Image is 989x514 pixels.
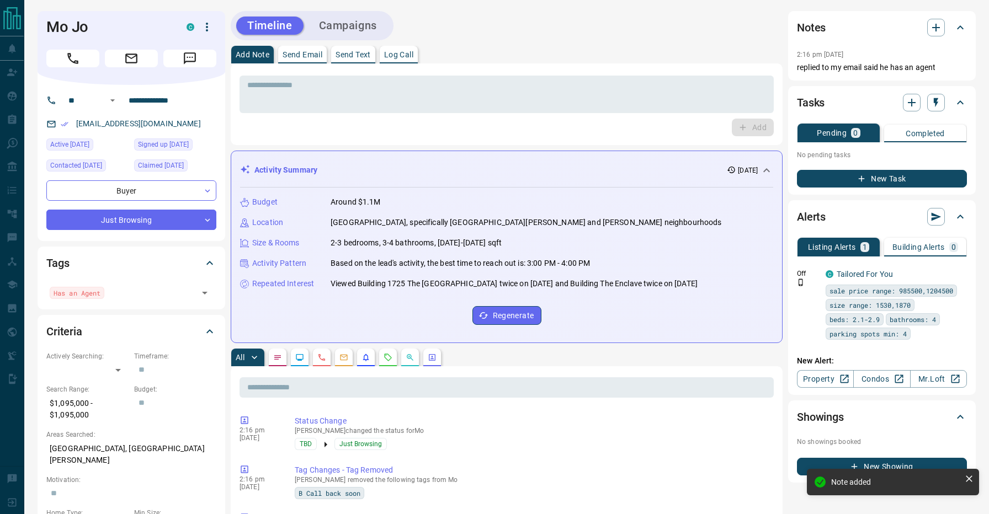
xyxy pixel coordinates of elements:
[406,353,414,362] svg: Opportunities
[428,353,437,362] svg: Agent Actions
[46,394,129,424] p: $1,095,000 - $1,095,000
[240,483,278,491] p: [DATE]
[331,217,721,228] p: [GEOGRAPHIC_DATA], specifically [GEOGRAPHIC_DATA][PERSON_NAME] and [PERSON_NAME] neighbourhoods
[317,353,326,362] svg: Calls
[197,285,212,301] button: Open
[106,94,119,107] button: Open
[46,210,216,230] div: Just Browsing
[61,120,68,128] svg: Email Verified
[163,50,216,67] span: Message
[331,258,590,269] p: Based on the lead's activity, the best time to reach out is: 3:00 PM - 4:00 PM
[797,269,819,279] p: Off
[252,196,278,208] p: Budget
[46,250,216,276] div: Tags
[46,384,129,394] p: Search Range:
[273,353,282,362] svg: Notes
[46,318,216,345] div: Criteria
[138,139,189,150] span: Signed up [DATE]
[817,129,847,137] p: Pending
[906,130,945,137] p: Completed
[240,160,773,180] div: Activity Summary[DATE]
[50,139,89,150] span: Active [DATE]
[236,354,244,361] p: All
[46,323,82,340] h2: Criteria
[46,475,216,485] p: Motivation:
[797,408,844,426] h2: Showings
[826,270,833,278] div: condos.ca
[797,14,967,41] div: Notes
[339,353,348,362] svg: Emails
[50,160,102,171] span: Contacted [DATE]
[46,180,216,201] div: Buyer
[46,254,69,272] h2: Tags
[240,434,278,442] p: [DATE]
[830,299,911,310] span: size range: 1530,1870
[837,270,893,279] a: Tailored For You
[252,217,283,228] p: Location
[853,370,910,388] a: Condos
[797,19,826,36] h2: Notes
[46,159,129,175] div: Thu Oct 09 2025
[853,129,858,137] p: 0
[951,243,956,251] p: 0
[46,18,170,36] h1: Mo Jo
[797,62,967,73] p: replied to my email said he has an agent
[138,160,184,171] span: Claimed [DATE]
[46,138,129,154] div: Thu Oct 09 2025
[299,488,360,499] span: B Call back soon
[295,353,304,362] svg: Lead Browsing Activity
[831,478,960,486] div: Note added
[863,243,867,251] p: 1
[797,94,825,111] h2: Tasks
[240,475,278,483] p: 2:16 pm
[384,51,413,58] p: Log Call
[738,165,758,175] p: [DATE]
[46,50,99,67] span: Call
[331,237,502,249] p: 2-3 bedrooms, 3-4 bathrooms, [DATE]-[DATE] sqft
[910,370,967,388] a: Mr.Loft
[384,353,392,362] svg: Requests
[892,243,945,251] p: Building Alerts
[134,138,216,154] div: Sun Feb 16 2025
[300,438,312,449] span: TBD
[54,287,100,298] span: Has an Agent
[797,147,967,163] p: No pending tasks
[295,415,769,427] p: Status Change
[134,351,216,361] p: Timeframe:
[472,306,541,325] button: Regenerate
[240,426,278,434] p: 2:16 pm
[797,355,967,367] p: New Alert:
[295,427,769,435] p: [PERSON_NAME] changed the status for Mo
[283,51,322,58] p: Send Email
[890,314,936,325] span: bathrooms: 4
[105,50,158,67] span: Email
[797,370,854,388] a: Property
[797,51,844,58] p: 2:16 pm [DATE]
[134,159,216,175] div: Thu Oct 09 2025
[187,23,194,31] div: condos.ca
[797,89,967,116] div: Tasks
[797,404,967,430] div: Showings
[336,51,371,58] p: Send Text
[134,384,216,394] p: Budget:
[797,437,967,447] p: No showings booked
[252,258,306,269] p: Activity Pattern
[252,237,300,249] p: Size & Rooms
[254,164,317,176] p: Activity Summary
[295,464,769,476] p: Tag Changes - Tag Removed
[308,17,388,35] button: Campaigns
[46,351,129,361] p: Actively Searching:
[236,51,269,58] p: Add Note
[830,314,880,325] span: beds: 2.1-2.9
[830,328,907,339] span: parking spots min: 4
[236,17,304,35] button: Timeline
[339,438,382,449] span: Just Browsing
[361,353,370,362] svg: Listing Alerts
[46,430,216,440] p: Areas Searched:
[797,458,967,475] button: New Showing
[797,204,967,230] div: Alerts
[797,170,967,188] button: New Task
[46,440,216,469] p: [GEOGRAPHIC_DATA], [GEOGRAPHIC_DATA][PERSON_NAME]
[331,278,698,290] p: Viewed Building 1725 The [GEOGRAPHIC_DATA] twice on [DATE] and Building The Enclave twice on [DATE]
[797,208,826,226] h2: Alerts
